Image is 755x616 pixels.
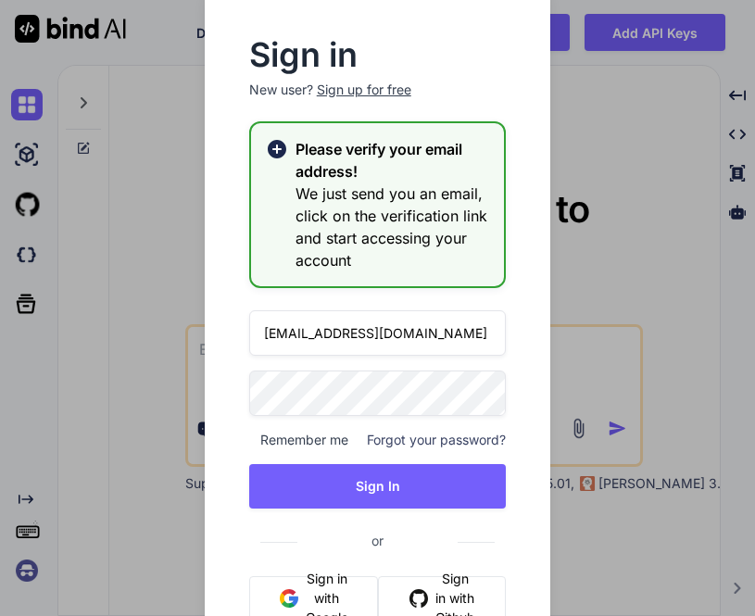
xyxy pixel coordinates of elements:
[297,518,458,563] span: or
[409,589,428,608] img: github
[367,431,506,449] span: Forgot your password?
[317,81,411,99] div: Sign up for free
[249,40,507,69] h2: Sign in
[249,464,507,509] button: Sign In
[296,182,490,271] h3: We just send you an email, click on the verification link and start accessing your account
[249,81,507,121] p: New user?
[249,431,348,449] span: Remember me
[296,138,490,182] h2: Please verify your email address!
[249,310,507,356] input: Login or Email
[280,589,298,608] img: google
